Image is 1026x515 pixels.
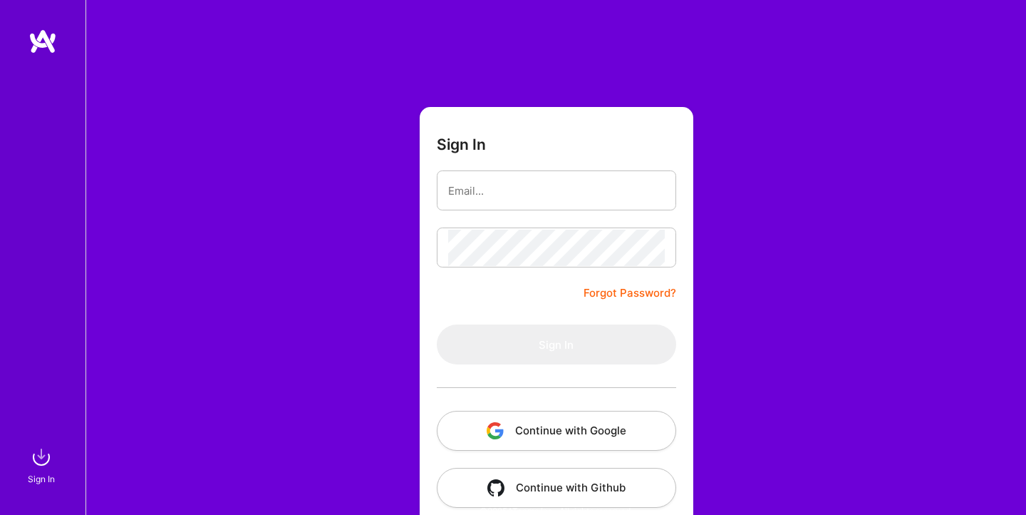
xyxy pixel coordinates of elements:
img: sign in [27,443,56,471]
button: Sign In [437,325,676,364]
img: icon [487,479,504,496]
button: Continue with Github [437,468,676,508]
input: Email... [448,173,665,209]
a: sign inSign In [30,443,56,486]
div: Sign In [28,471,55,486]
button: Continue with Google [437,411,676,451]
h3: Sign In [437,136,486,153]
img: icon [487,422,504,439]
keeper-lock: Open Keeper Popup [646,182,663,199]
img: logo [28,29,57,54]
a: Forgot Password? [584,285,676,302]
